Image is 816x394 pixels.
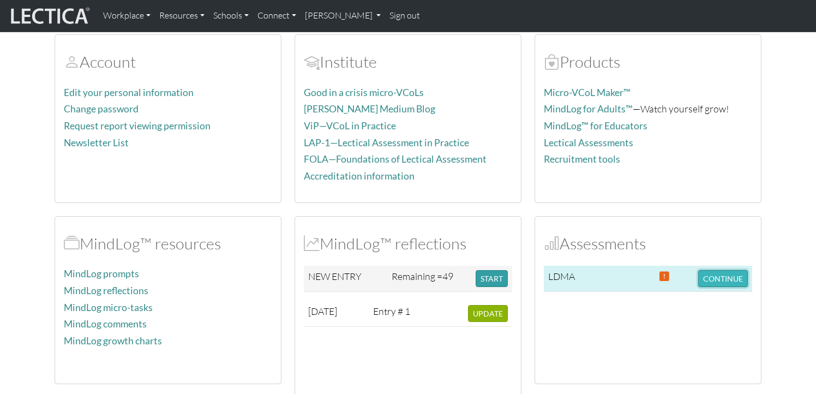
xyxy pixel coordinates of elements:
[304,170,415,182] a: Accreditation information
[369,301,418,327] td: Entry # 1
[544,52,752,71] h2: Products
[64,268,139,279] a: MindLog prompts
[64,120,211,132] a: Request report viewing permission
[659,270,669,282] span: This Assessment is due soon, 2025-08-17 17:00
[544,101,752,117] p: —Watch yourself grow!
[64,302,153,313] a: MindLog micro-tasks
[301,4,385,27] a: [PERSON_NAME]
[304,52,320,71] span: Account
[304,52,512,71] h2: Institute
[304,234,512,253] h2: MindLog™ reflections
[209,4,253,27] a: Schools
[544,234,752,253] h2: Assessments
[304,87,424,98] a: Good in a crisis micro-VCoLs
[64,103,139,115] a: Change password
[304,103,435,115] a: [PERSON_NAME] Medium Blog
[64,234,80,253] span: MindLog™ resources
[544,266,589,292] td: LDMA
[64,52,272,71] h2: Account
[304,153,487,165] a: FOLA—Foundations of Lectical Assessment
[544,153,620,165] a: Recruitment tools
[544,120,647,132] a: MindLog™ for Educators
[304,266,387,292] td: NEW ENTRY
[544,87,631,98] a: Micro-VCoL Maker™
[308,305,337,317] span: [DATE]
[64,87,194,98] a: Edit your personal information
[476,270,508,287] button: START
[64,335,162,347] a: MindLog growth charts
[473,309,503,318] span: UPDATE
[64,285,148,296] a: MindLog reflections
[385,4,424,27] a: Sign out
[253,4,301,27] a: Connect
[304,137,469,148] a: LAP-1—Lectical Assessment in Practice
[64,137,129,148] a: Newsletter List
[387,266,471,292] td: Remaining =
[155,4,209,27] a: Resources
[64,318,147,330] a: MindLog comments
[64,52,80,71] span: Account
[544,103,633,115] a: MindLog for Adults™
[544,52,560,71] span: Products
[698,270,748,287] button: CONTINUE
[304,120,396,132] a: ViP—VCoL in Practice
[8,5,90,26] img: lecticalive
[544,137,633,148] a: Lectical Assessments
[64,234,272,253] h2: MindLog™ resources
[468,305,508,322] button: UPDATE
[304,234,320,253] span: MindLog
[99,4,155,27] a: Workplace
[442,270,453,282] span: 49
[544,234,560,253] span: Assessments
